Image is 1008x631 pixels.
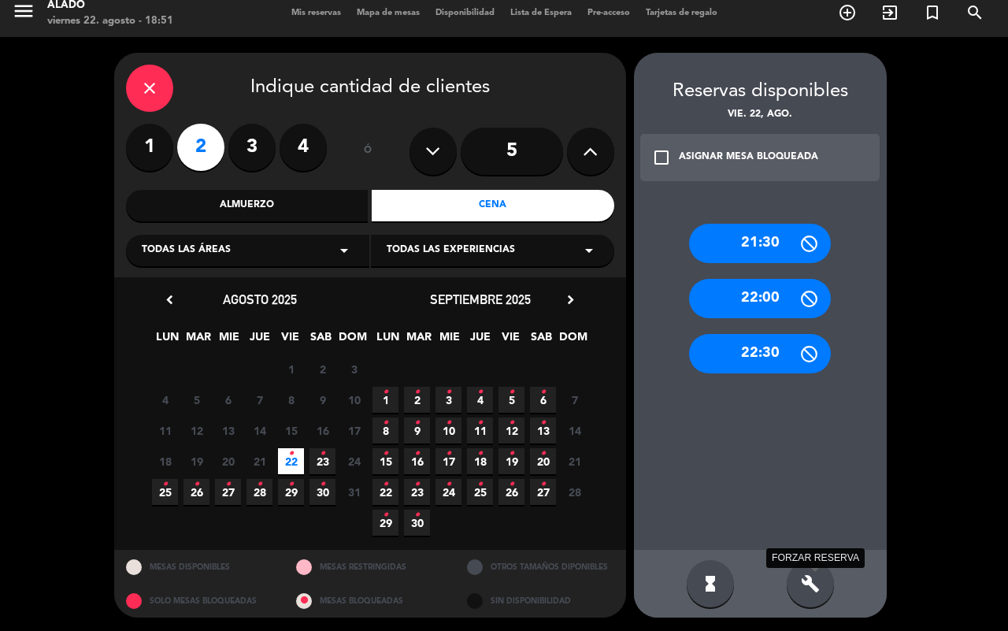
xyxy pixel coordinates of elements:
[47,13,173,29] div: viernes 22. agosto - 18:51
[126,124,173,171] label: 1
[278,479,304,505] span: 29
[383,380,388,405] i: •
[477,472,483,497] i: •
[257,472,262,497] i: •
[246,448,272,474] span: 21
[341,479,367,505] span: 31
[428,9,502,17] span: Disponibilidad
[436,328,462,354] span: MIE
[435,448,461,474] span: 17
[414,503,420,528] i: •
[477,410,483,436] i: •
[435,387,461,413] span: 3
[467,418,493,444] span: 11
[446,380,451,405] i: •
[335,241,354,260] i: arrow_drop_down
[341,387,367,413] span: 10
[880,3,899,22] i: exit_to_app
[509,380,514,405] i: •
[509,441,514,466] i: •
[498,328,524,354] span: VIE
[383,472,388,497] i: •
[540,410,546,436] i: •
[177,124,224,171] label: 2
[404,387,430,413] span: 2
[152,479,178,505] span: 25
[414,380,420,405] i: •
[183,479,209,505] span: 26
[152,418,178,444] span: 11
[561,479,587,505] span: 28
[689,279,831,318] div: 22:00
[341,356,367,382] span: 3
[215,448,241,474] span: 20
[320,472,325,497] i: •
[679,150,818,165] div: ASIGNAR MESA BLOQUEADA
[498,418,524,444] span: 12
[477,441,483,466] i: •
[528,328,554,354] span: SAB
[142,243,231,258] span: Todas las áreas
[341,418,367,444] span: 17
[540,380,546,405] i: •
[309,418,335,444] span: 16
[183,448,209,474] span: 19
[215,387,241,413] span: 6
[561,418,587,444] span: 14
[580,9,638,17] span: Pre-acceso
[435,479,461,505] span: 24
[343,124,394,179] div: ó
[689,224,831,263] div: 21:30
[372,448,398,474] span: 15
[288,441,294,466] i: •
[498,448,524,474] span: 19
[228,124,276,171] label: 3
[530,448,556,474] span: 20
[278,387,304,413] span: 8
[414,410,420,436] i: •
[161,291,178,308] i: chevron_left
[277,328,303,354] span: VIE
[225,472,231,497] i: •
[372,190,614,221] div: Cena
[530,479,556,505] span: 27
[216,328,242,354] span: MIE
[215,418,241,444] span: 13
[162,472,168,497] i: •
[309,448,335,474] span: 23
[498,479,524,505] span: 26
[152,448,178,474] span: 18
[284,550,455,584] div: MESAS RESTRINGIDAS
[467,479,493,505] span: 25
[372,510,398,536] span: 29
[404,448,430,474] span: 16
[689,334,831,373] div: 22:30
[404,418,430,444] span: 9
[498,387,524,413] span: 5
[278,418,304,444] span: 15
[341,448,367,474] span: 24
[406,328,432,354] span: MAR
[530,387,556,413] span: 6
[387,243,515,258] span: Todas las experiencias
[634,76,887,107] div: Reservas disponibles
[339,328,365,354] span: DOM
[634,107,887,123] div: vie. 22, ago.
[223,291,297,307] span: agosto 2025
[652,148,671,167] i: check_box_outline_blank
[530,418,556,444] span: 13
[185,328,211,354] span: MAR
[372,479,398,505] span: 22
[766,548,865,568] div: FORZAR RESERVA
[308,328,334,354] span: SAB
[126,65,614,112] div: Indique cantidad de clientes
[372,418,398,444] span: 8
[375,328,401,354] span: LUN
[430,291,531,307] span: septiembre 2025
[801,574,820,593] i: build
[283,9,349,17] span: Mis reservas
[965,3,984,22] i: search
[509,472,514,497] i: •
[246,479,272,505] span: 28
[502,9,580,17] span: Lista de Espera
